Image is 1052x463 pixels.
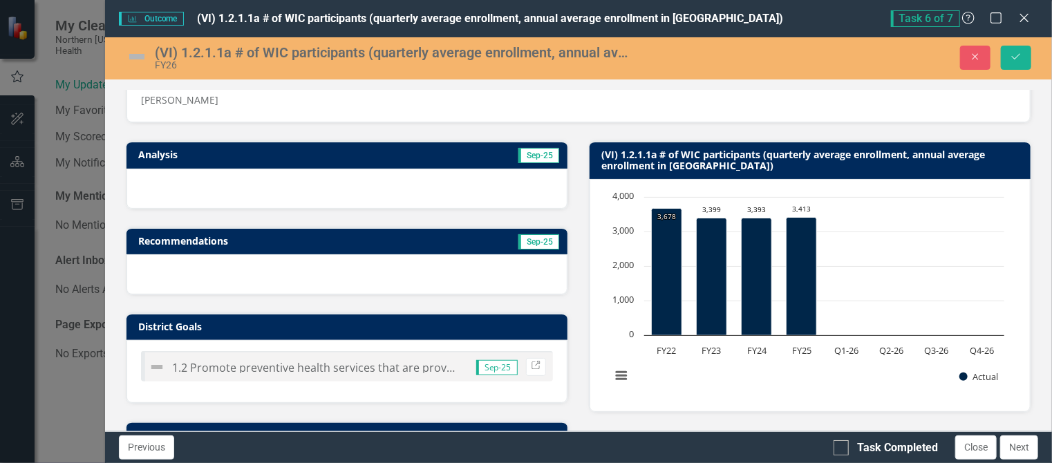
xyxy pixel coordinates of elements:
text: FY22 [657,344,677,357]
svg: Interactive chart [604,190,1011,397]
text: 1,000 [612,293,634,305]
h3: District Goals [138,321,561,332]
button: Show Actual [959,370,998,383]
button: Previous [119,435,174,460]
path: FY23, 3,399. Actual. [697,218,727,335]
path: FY22, 3,678. Actual. [652,208,682,335]
span: Outcome [119,12,183,26]
text: 4,000 [612,189,634,202]
text: FY24 [747,344,767,357]
h3: Analysis [138,149,342,160]
text: 3,678 [657,211,676,221]
div: (VI) 1.2.1.1a # of WIC participants (quarterly average enrollment, annual average enrollment in [... [155,45,630,60]
span: Task 6 of 7 [891,10,960,27]
h3: Recommendations [138,236,426,246]
text: Q1-26 [835,344,859,357]
span: Sep-25 [476,360,518,375]
text: 3,399 [702,205,721,214]
span: Sep-25 [518,148,559,163]
button: View chart menu, Chart [612,366,631,386]
img: Not Defined [149,359,165,375]
h3: (VI) 1.2.1.1a # of WIC participants (quarterly average enrollment, annual average enrollment in [... [601,149,1024,171]
text: 3,000 [612,224,634,236]
div: Chart. Highcharts interactive chart. [604,190,1016,397]
path: FY25, 3,413. Actual. [787,217,817,335]
text: Q3-26 [925,344,949,357]
text: 3,413 [792,204,811,214]
button: Close [955,435,997,460]
img: Not Defined [126,46,148,68]
text: Q2-26 [880,344,904,357]
path: FY24, 3,393. Actual. [742,218,772,335]
div: FY26 [155,60,630,70]
h3: Division Goals [138,430,561,440]
text: FY25 [792,344,811,357]
span: (VI) 1.2.1.1a # of WIC participants (quarterly average enrollment, annual average enrollment in [... [198,12,784,25]
div: [PERSON_NAME] [141,93,1016,107]
button: Next [1000,435,1038,460]
text: 2,000 [612,258,634,271]
text: 0 [629,328,634,340]
text: 3,393 [747,205,766,214]
text: Q4-26 [970,344,994,357]
text: FY23 [702,344,722,357]
span: 1.2 Promote preventive health services that are proven to improve health outcomes in the community. [172,360,708,375]
span: Sep-25 [518,234,559,249]
div: Task Completed [857,440,938,456]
